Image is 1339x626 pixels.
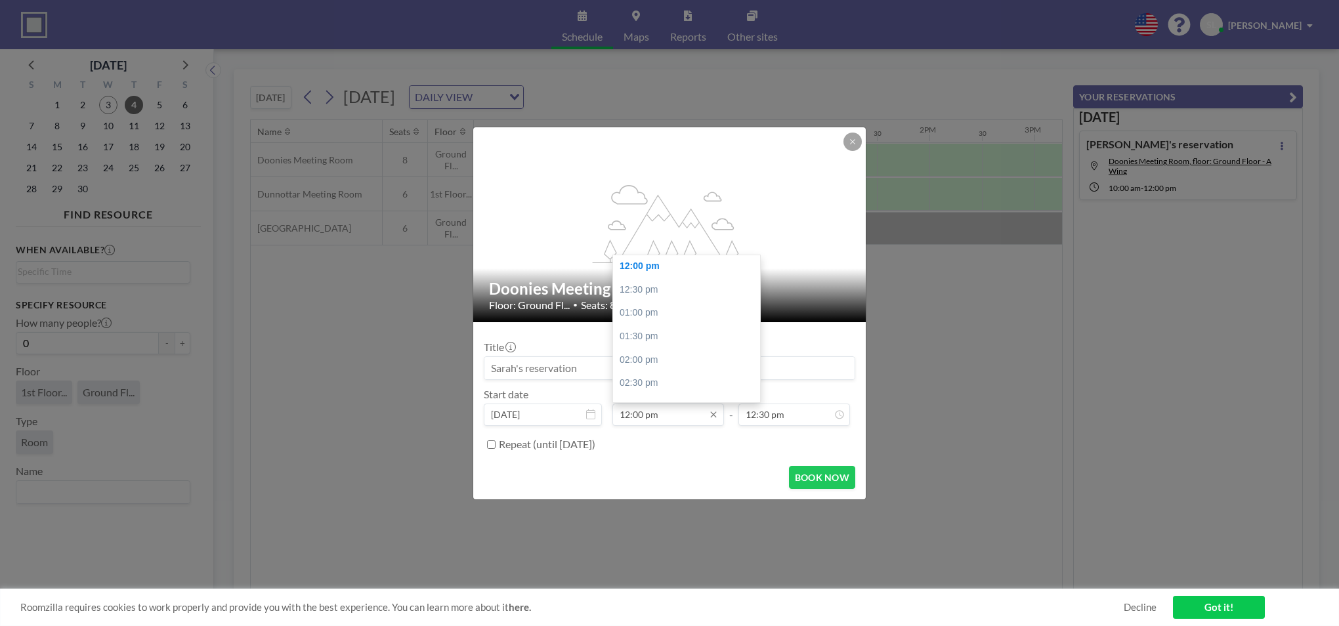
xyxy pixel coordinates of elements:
a: Got it! [1173,596,1265,619]
div: 02:00 pm [613,348,767,372]
h2: Doonies Meeting Room [489,279,851,299]
button: BOOK NOW [789,466,855,489]
span: Seats: 8 [581,299,616,312]
a: here. [509,601,531,613]
div: 12:30 pm [613,278,767,302]
label: Title [484,341,515,354]
div: 01:00 pm [613,301,767,325]
input: Sarah's reservation [484,357,855,379]
span: Roomzilla requires cookies to work properly and provide you with the best experience. You can lea... [20,601,1124,614]
div: 12:00 pm [613,255,767,278]
a: Decline [1124,601,1157,614]
div: 03:00 pm [613,395,767,419]
span: • [573,300,578,310]
span: Floor: Ground Fl... [489,299,570,312]
div: 01:30 pm [613,325,767,348]
span: - [729,392,733,421]
label: Repeat (until [DATE]) [499,438,595,451]
div: 02:30 pm [613,371,767,395]
label: Start date [484,388,528,401]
